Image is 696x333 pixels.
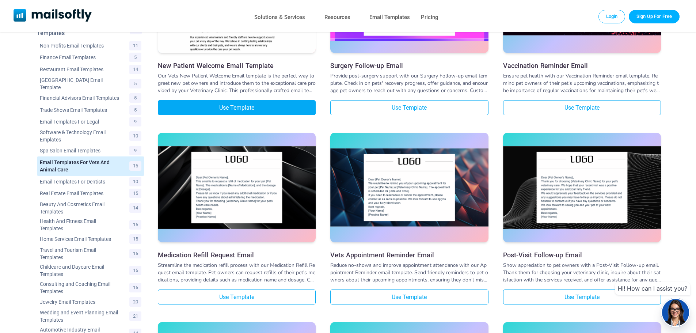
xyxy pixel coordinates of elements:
[330,262,488,284] div: Reduce no-shows and improve appointment attendance with our Appointment Reminder email template. ...
[158,72,316,94] div: Our Vets New Patient Welcome Email template is the perfect way to greet new pet owners and introd...
[40,118,120,125] a: Category
[598,10,625,23] a: Login
[40,106,120,114] a: Category
[330,62,488,69] a: Surgery Follow-up Email
[158,262,316,284] div: Streamline the medication refill process with our Medication Refill Request email template. Pet o...
[40,280,120,295] a: Category
[40,129,120,143] a: Category
[661,299,690,326] img: agent
[629,10,680,23] a: Trial
[40,76,120,91] a: Category
[158,100,316,115] a: Use Template
[330,72,488,94] div: Provide post-surgery support with our Surgery Follow-up email template. Check in on pets' recover...
[254,12,305,23] a: Solutions & Services
[40,246,120,261] a: Category
[503,251,661,259] a: Post-Visit Follow-up Email
[158,290,316,304] a: Use Template
[158,146,316,228] img: Medication Refill Request Email
[330,290,488,304] a: Use Template
[503,262,661,284] div: Show appreciation to pet owners with a Post-Visit Follow-up email. Thank them for choosing your v...
[40,263,120,278] a: Category
[40,309,120,323] a: Category
[324,12,350,23] a: Resources
[503,72,661,94] div: Ensure pet health with our Vaccination Reminder email template. Remind pet owners of their pet's ...
[40,235,120,243] a: Category
[40,147,120,154] a: Category
[158,251,316,259] a: Medication Refill Request Email
[40,298,120,306] a: Category
[14,9,92,22] img: Mailsoftly Logo
[158,62,316,69] a: New Patient Welcome Email Template
[40,201,120,215] a: Category
[421,12,438,23] a: Pricing
[330,133,488,244] a: Vets Appointment Reminder Email
[503,133,661,244] a: Post-Visit Follow-up Email
[503,290,661,304] a: Use Template
[369,12,410,23] a: Email Templates
[40,66,120,73] a: Category
[503,100,661,115] a: Use Template
[40,178,120,185] a: Category
[158,133,316,244] a: Medication Refill Request Email
[40,42,120,49] a: Category
[330,100,488,115] a: Use Template
[330,251,488,259] a: Vets Appointment Reminder Email
[40,217,120,232] a: Category
[40,94,120,102] a: Category
[330,148,488,227] img: Vets Appointment Reminder Email
[615,282,690,295] div: Hi! How can I assist you?
[503,62,661,69] a: Vaccination Reminder Email
[503,146,661,228] img: Post-Visit Follow-up Email
[40,54,120,61] a: Category
[40,190,120,197] a: Category
[40,159,120,173] a: Category
[14,9,92,23] a: Mailsoftly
